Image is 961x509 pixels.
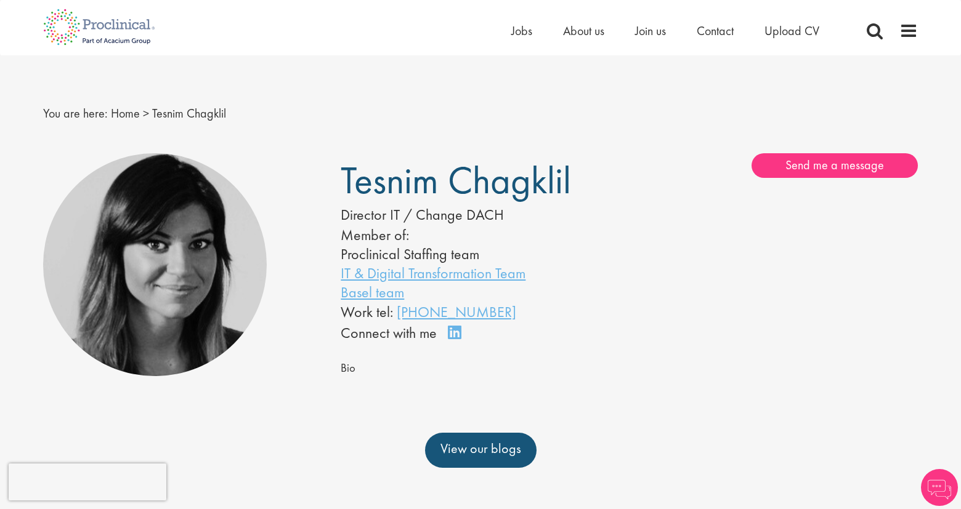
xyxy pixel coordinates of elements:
a: Send me a message [752,153,918,178]
a: Upload CV [764,23,819,39]
a: About us [563,23,604,39]
a: breadcrumb link [111,105,140,121]
div: Director IT / Change DACH [341,204,592,225]
span: > [143,105,149,121]
li: Proclinical Staffing team [341,244,592,263]
img: Chatbot [921,469,958,506]
a: Jobs [511,23,532,39]
a: View our blogs [425,433,537,467]
a: IT & Digital Transformation Team [341,263,525,283]
iframe: reCAPTCHA [9,463,166,500]
img: Tesnim Chagklil [43,153,267,377]
a: Join us [635,23,666,39]
label: Member of: [341,225,409,244]
a: Contact [697,23,734,39]
span: Work tel: [341,302,393,321]
span: You are here: [43,105,108,121]
span: Tesnim Chagklil [152,105,226,121]
span: Tesnim Chagklil [341,156,571,205]
a: Basel team [341,283,404,302]
a: [PHONE_NUMBER] [397,302,516,321]
span: Bio [341,361,355,375]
